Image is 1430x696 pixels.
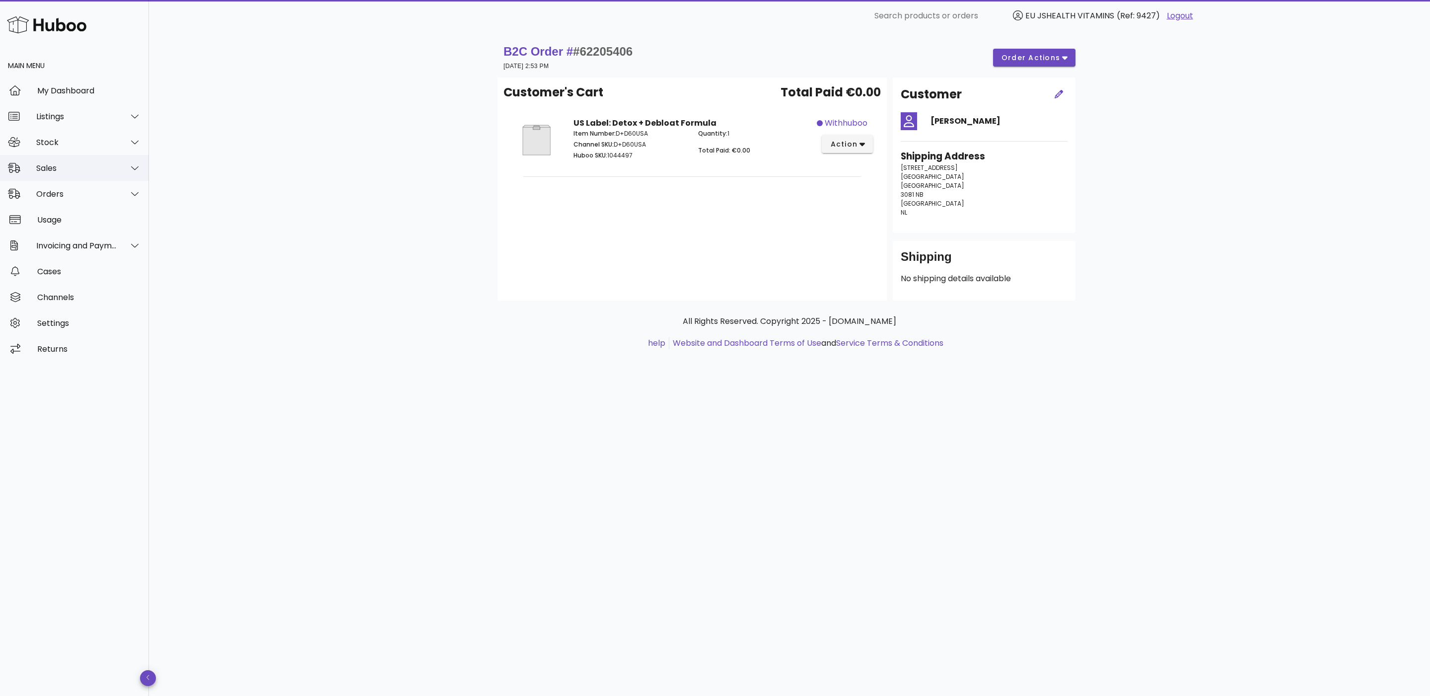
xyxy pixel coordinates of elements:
[993,49,1075,67] button: order actions
[901,85,962,103] h2: Customer
[901,181,964,190] span: [GEOGRAPHIC_DATA]
[830,139,858,150] span: action
[1117,10,1160,21] span: (Ref: 9427)
[37,267,141,276] div: Cases
[36,189,117,199] div: Orders
[901,172,964,181] span: [GEOGRAPHIC_DATA]
[1167,10,1193,22] a: Logout
[503,63,549,70] small: [DATE] 2:53 PM
[901,190,924,199] span: 3081 NB
[511,117,562,163] img: Product Image
[901,163,958,172] span: [STREET_ADDRESS]
[37,318,141,328] div: Settings
[503,83,603,101] span: Customer's Cart
[901,249,1068,273] div: Shipping
[901,273,1068,285] p: No shipping details available
[573,151,686,160] p: 1044497
[7,14,86,35] img: Huboo Logo
[836,337,943,349] a: Service Terms & Conditions
[781,83,881,101] span: Total Paid €0.00
[1001,53,1061,63] span: order actions
[36,163,117,173] div: Sales
[669,337,943,349] li: and
[901,150,1068,163] h3: Shipping Address
[901,199,964,208] span: [GEOGRAPHIC_DATA]
[37,344,141,354] div: Returns
[573,140,686,149] p: D+D60USA
[573,129,686,138] p: D+D60USA
[648,337,665,349] a: help
[901,208,907,217] span: NL
[36,241,117,250] div: Invoicing and Payments
[573,45,633,58] span: #62205406
[573,117,716,129] strong: US Label: Detox + Debloat Formula
[573,151,607,159] span: Huboo SKU:
[37,86,141,95] div: My Dashboard
[673,337,821,349] a: Website and Dashboard Terms of Use
[1025,10,1114,21] span: EU JSHEALTH VITAMINS
[37,293,141,302] div: Channels
[698,146,750,155] span: Total Paid: €0.00
[930,115,1068,127] h4: [PERSON_NAME]
[822,135,873,153] button: action
[825,117,867,129] span: withhuboo
[698,129,811,138] p: 1
[698,129,727,138] span: Quantity:
[573,140,614,149] span: Channel SKU:
[36,112,117,121] div: Listings
[503,45,633,58] strong: B2C Order #
[36,138,117,147] div: Stock
[573,129,616,138] span: Item Number:
[37,215,141,225] div: Usage
[505,315,1073,327] p: All Rights Reserved. Copyright 2025 - [DOMAIN_NAME]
